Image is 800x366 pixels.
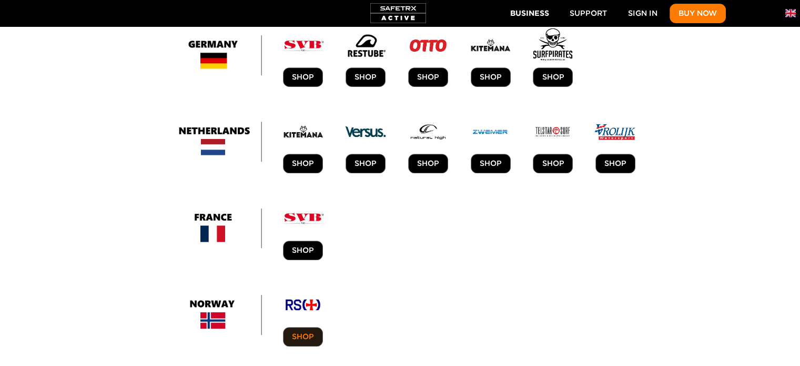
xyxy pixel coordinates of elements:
[346,67,386,87] a: SHOP
[283,67,323,87] a: Shop
[628,7,657,20] span: Sign In
[408,67,448,87] a: SHOP
[292,71,314,84] span: Shop
[292,157,314,170] span: Shop
[292,330,314,343] span: Shop
[502,3,558,23] button: Business
[471,67,511,87] a: SHOP
[283,327,323,347] a: Shop
[561,4,616,23] a: Support
[510,7,549,20] span: Business
[408,154,448,173] a: SHOP
[533,154,573,173] a: SHOP
[570,7,607,20] span: Support
[595,154,635,173] a: SHOP
[471,154,511,173] a: SHOP
[533,67,573,87] a: SHOP
[355,71,377,84] span: SHOP
[283,241,323,260] a: Shop
[480,157,502,170] span: SHOP
[292,244,314,257] span: Shop
[670,4,726,23] button: Buy Now
[542,157,564,170] span: SHOP
[679,7,717,20] span: Buy Now
[355,157,377,170] span: SHOP
[619,4,666,23] a: Sign In
[346,154,386,173] a: SHOP
[283,154,323,173] a: Shop
[604,157,626,170] span: SHOP
[480,71,502,84] span: SHOP
[785,8,796,18] img: en
[417,157,439,170] span: SHOP
[542,71,564,84] span: SHOP
[417,71,439,84] span: SHOP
